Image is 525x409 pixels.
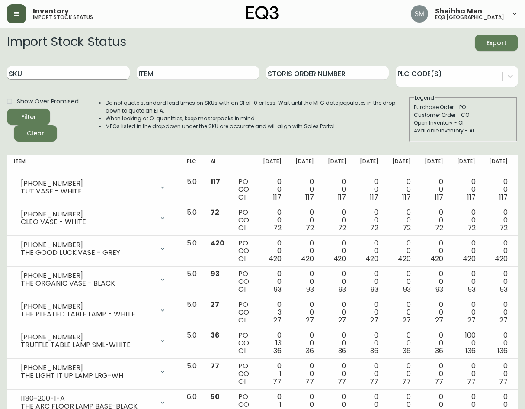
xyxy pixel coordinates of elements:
div: PO CO [238,332,249,355]
span: 420 [430,254,443,264]
div: TUT VASE - WHITE [21,187,154,195]
div: 0 0 [360,270,378,293]
span: 136 [497,346,508,356]
span: 420 [211,238,224,248]
li: When looking at OI quantities, keep masterpacks in mind. [106,115,408,122]
span: 72 [338,223,346,233]
span: 36 [370,346,378,356]
div: THE GOOD LUCK VASE - GREY [21,249,154,257]
div: 0 0 [392,239,411,263]
div: 0 0 [360,209,378,232]
h5: import stock status [33,15,93,20]
div: 0 0 [392,362,411,386]
span: 93 [274,284,282,294]
button: Clear [14,125,57,142]
div: 0 0 [263,178,282,201]
span: 93 [468,284,476,294]
div: 0 0 [425,178,443,201]
span: 117 [435,192,443,202]
span: 93 [306,284,314,294]
div: 0 0 [425,332,443,355]
td: 5.0 [180,174,204,205]
div: 0 0 [425,239,443,263]
div: [PHONE_NUMBER]CLEO VASE - WHITE [14,209,173,228]
span: 27 [338,315,346,325]
div: [PHONE_NUMBER] [21,180,154,187]
span: 27 [499,315,508,325]
span: 77 [370,377,378,386]
div: 0 0 [360,178,378,201]
div: 0 0 [489,270,508,293]
span: 420 [463,254,476,264]
div: 0 3 [263,301,282,324]
div: Purchase Order - PO [414,103,512,111]
th: [DATE] [288,155,321,174]
span: 77 [273,377,282,386]
span: 36 [403,346,411,356]
div: 0 0 [425,301,443,324]
span: 420 [495,254,508,264]
div: 0 0 [457,239,476,263]
span: 420 [365,254,378,264]
span: 117 [211,177,220,187]
span: 36 [306,346,314,356]
div: 0 0 [295,209,314,232]
div: [PHONE_NUMBER] [21,333,154,341]
span: Sheihha Men [435,8,482,15]
div: 0 0 [295,332,314,355]
div: 0 0 [489,239,508,263]
span: Export [482,38,511,48]
div: [PHONE_NUMBER]TUT VASE - WHITE [14,178,173,197]
td: 5.0 [180,359,204,390]
span: 93 [211,269,220,279]
div: 0 0 [425,362,443,386]
span: 93 [371,284,378,294]
span: 72 [211,207,219,217]
th: [DATE] [353,155,385,174]
div: Filter [21,112,36,122]
td: 5.0 [180,267,204,297]
div: PO CO [238,362,249,386]
th: [DATE] [450,155,483,174]
div: 0 0 [328,178,346,201]
button: Filter [7,109,50,125]
div: 0 0 [425,209,443,232]
span: Show Over Promised [17,97,79,106]
div: 0 0 [457,301,476,324]
div: 0 0 [360,362,378,386]
span: OI [238,284,246,294]
span: OI [238,377,246,386]
div: 0 13 [263,332,282,355]
span: 420 [301,254,314,264]
span: 77 [435,377,443,386]
div: 0 0 [489,332,508,355]
div: [PHONE_NUMBER]TRUFFLE TABLE LAMP SML-WHITE [14,332,173,351]
span: 27 [211,300,219,309]
div: TRUFFLE TABLE LAMP SML-WHITE [21,341,154,349]
span: OI [238,346,246,356]
th: [DATE] [321,155,353,174]
div: 0 0 [295,178,314,201]
div: 100 0 [457,332,476,355]
div: 0 0 [392,209,411,232]
span: 117 [467,192,476,202]
span: 93 [403,284,411,294]
span: 77 [211,361,219,371]
div: Customer Order - CO [414,111,512,119]
div: CLEO VASE - WHITE [21,218,154,226]
div: 0 0 [360,332,378,355]
h5: eq3 [GEOGRAPHIC_DATA] [435,15,504,20]
span: OI [238,315,246,325]
span: 117 [499,192,508,202]
div: 0 1 [263,362,282,386]
span: 72 [467,223,476,233]
div: PO CO [238,270,249,293]
span: 93 [435,284,443,294]
span: 27 [273,315,282,325]
div: [PHONE_NUMBER] [21,272,154,280]
span: 27 [467,315,476,325]
td: 5.0 [180,328,204,359]
span: 77 [402,377,411,386]
span: 72 [370,223,378,233]
div: 0 0 [489,301,508,324]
